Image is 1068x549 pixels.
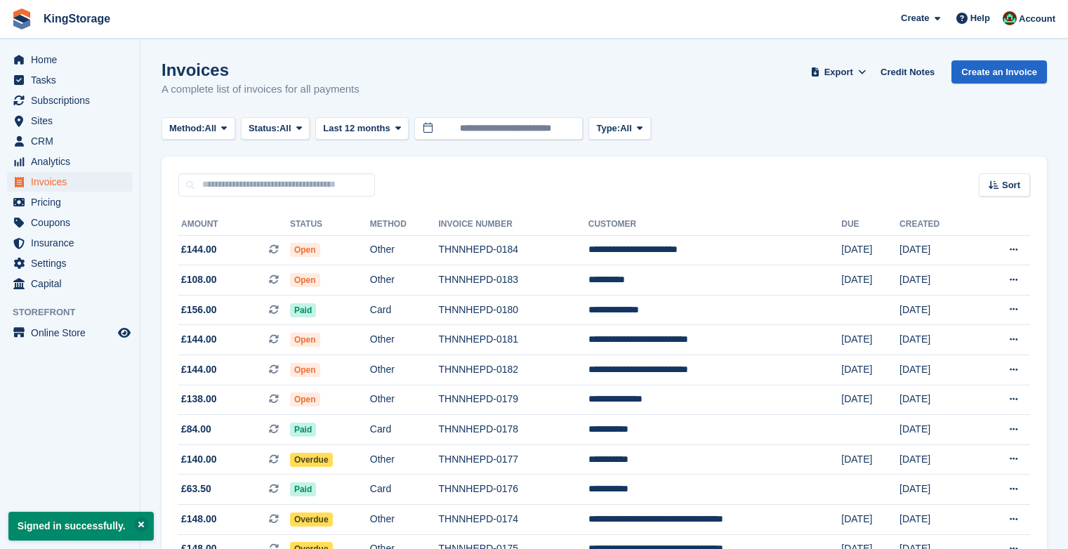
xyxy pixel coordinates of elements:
td: [DATE] [899,444,975,475]
span: Type: [596,121,620,135]
td: [DATE] [841,505,899,535]
span: £84.00 [181,422,211,437]
h1: Invoices [161,60,360,79]
span: Last 12 months [323,121,390,135]
td: Other [370,235,439,265]
td: [DATE] [899,295,975,325]
td: [DATE] [899,265,975,296]
td: Other [370,444,439,475]
span: Analytics [31,152,115,171]
td: THNNHEPD-0183 [438,265,588,296]
th: Customer [588,213,842,236]
a: menu [7,111,133,131]
td: [DATE] [899,385,975,415]
span: Pricing [31,192,115,212]
a: menu [7,70,133,90]
td: Other [370,325,439,355]
td: THNNHEPD-0184 [438,235,588,265]
button: Export [807,60,869,84]
td: [DATE] [899,505,975,535]
td: Other [370,505,439,535]
a: menu [7,274,133,293]
span: Export [824,65,853,79]
a: Preview store [116,324,133,341]
td: [DATE] [841,325,899,355]
td: Other [370,265,439,296]
button: Method: All [161,117,235,140]
td: [DATE] [841,265,899,296]
span: Open [290,392,320,406]
td: THNNHEPD-0177 [438,444,588,475]
span: £144.00 [181,362,217,377]
a: menu [7,152,133,171]
span: Tasks [31,70,115,90]
td: [DATE] [841,235,899,265]
span: £138.00 [181,392,217,406]
span: £148.00 [181,512,217,527]
td: Card [370,295,439,325]
td: THNNHEPD-0174 [438,505,588,535]
td: [DATE] [899,235,975,265]
td: [DATE] [899,415,975,445]
td: Card [370,475,439,505]
span: All [620,121,632,135]
img: stora-icon-8386f47178a22dfd0bd8f6a31ec36ba5ce8667c1dd55bd0f319d3a0aa187defe.svg [11,8,32,29]
th: Due [841,213,899,236]
button: Last 12 months [315,117,409,140]
a: menu [7,253,133,273]
td: [DATE] [899,355,975,385]
span: Account [1019,12,1055,26]
span: £144.00 [181,332,217,347]
span: Paid [290,303,316,317]
td: THNNHEPD-0181 [438,325,588,355]
span: £156.00 [181,303,217,317]
span: Paid [290,423,316,437]
a: menu [7,192,133,212]
span: Sort [1002,178,1020,192]
th: Created [899,213,975,236]
span: Home [31,50,115,70]
a: menu [7,213,133,232]
span: Help [970,11,990,25]
img: John King [1003,11,1017,25]
span: Open [290,333,320,347]
td: Other [370,355,439,385]
span: Coupons [31,213,115,232]
span: All [205,121,217,135]
span: Settings [31,253,115,273]
span: Open [290,273,320,287]
span: Overdue [290,512,333,527]
a: KingStorage [38,7,116,30]
span: Method: [169,121,205,135]
span: Sites [31,111,115,131]
td: Card [370,415,439,445]
td: THNNHEPD-0180 [438,295,588,325]
span: £63.50 [181,482,211,496]
a: menu [7,131,133,151]
span: Online Store [31,323,115,343]
span: Status: [249,121,279,135]
a: menu [7,323,133,343]
a: Credit Notes [875,60,940,84]
a: Create an Invoice [951,60,1047,84]
td: [DATE] [899,475,975,505]
a: menu [7,233,133,253]
span: £108.00 [181,272,217,287]
button: Type: All [588,117,650,140]
td: THNNHEPD-0179 [438,385,588,415]
span: Create [901,11,929,25]
a: menu [7,172,133,192]
td: [DATE] [841,444,899,475]
span: Paid [290,482,316,496]
td: THNNHEPD-0176 [438,475,588,505]
span: Insurance [31,233,115,253]
a: menu [7,91,133,110]
td: [DATE] [841,355,899,385]
span: All [279,121,291,135]
p: Signed in successfully. [8,512,154,541]
td: Other [370,385,439,415]
span: Open [290,243,320,257]
span: Invoices [31,172,115,192]
th: Invoice Number [438,213,588,236]
span: £140.00 [181,452,217,467]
